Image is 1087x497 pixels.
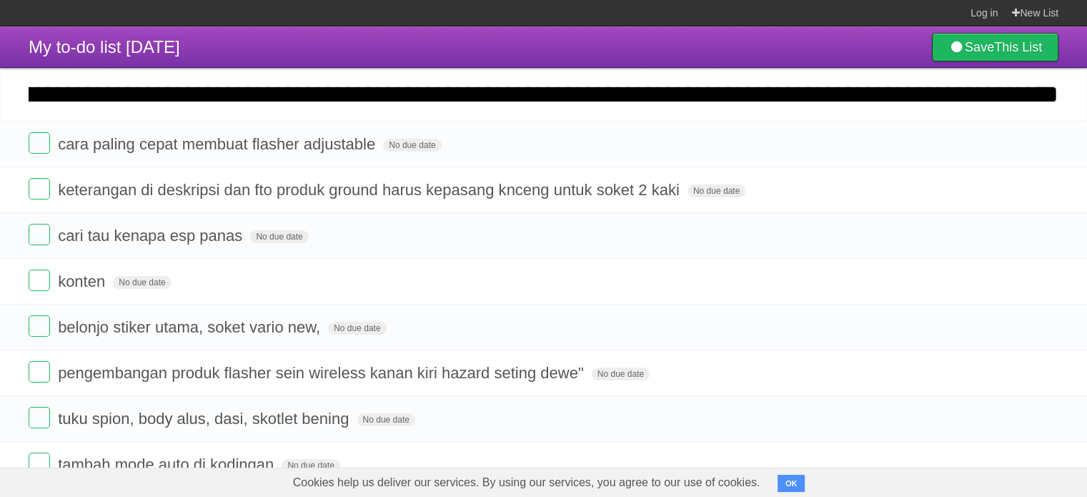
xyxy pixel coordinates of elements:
label: Done [29,407,50,428]
label: Done [29,224,50,245]
span: My to-do list [DATE] [29,37,180,56]
span: Cookies help us deliver our services. By using our services, you agree to our use of cookies. [279,468,775,497]
label: Done [29,270,50,291]
span: tambah mode auto di kodingan [58,456,277,473]
label: Done [29,315,50,337]
span: keterangan di deskripsi dan fto produk ground harus kepasang knceng untuk soket 2 kaki [58,181,683,199]
span: tuku spion, body alus, dasi, skotlet bening [58,410,352,428]
label: Done [29,132,50,154]
span: No due date [357,413,415,426]
button: OK [778,475,805,492]
span: No due date [282,459,339,472]
span: cari tau kenapa esp panas [58,227,246,245]
label: Done [29,178,50,200]
label: Done [29,361,50,383]
span: No due date [250,230,308,243]
b: This List [994,40,1042,54]
span: No due date [383,139,441,152]
span: pengembangan produk flasher sein wireless kanan kiri hazard seting dewe" [58,364,587,382]
span: cara paling cepat membuat flasher adjustable [58,135,379,153]
span: No due date [328,322,386,335]
span: belonjo stiker utama, soket vario new, [58,318,324,336]
span: konten [58,272,109,290]
span: No due date [113,276,171,289]
span: No due date [592,368,650,380]
span: No due date [688,184,745,197]
a: SaveThis List [932,33,1058,61]
label: Done [29,453,50,474]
